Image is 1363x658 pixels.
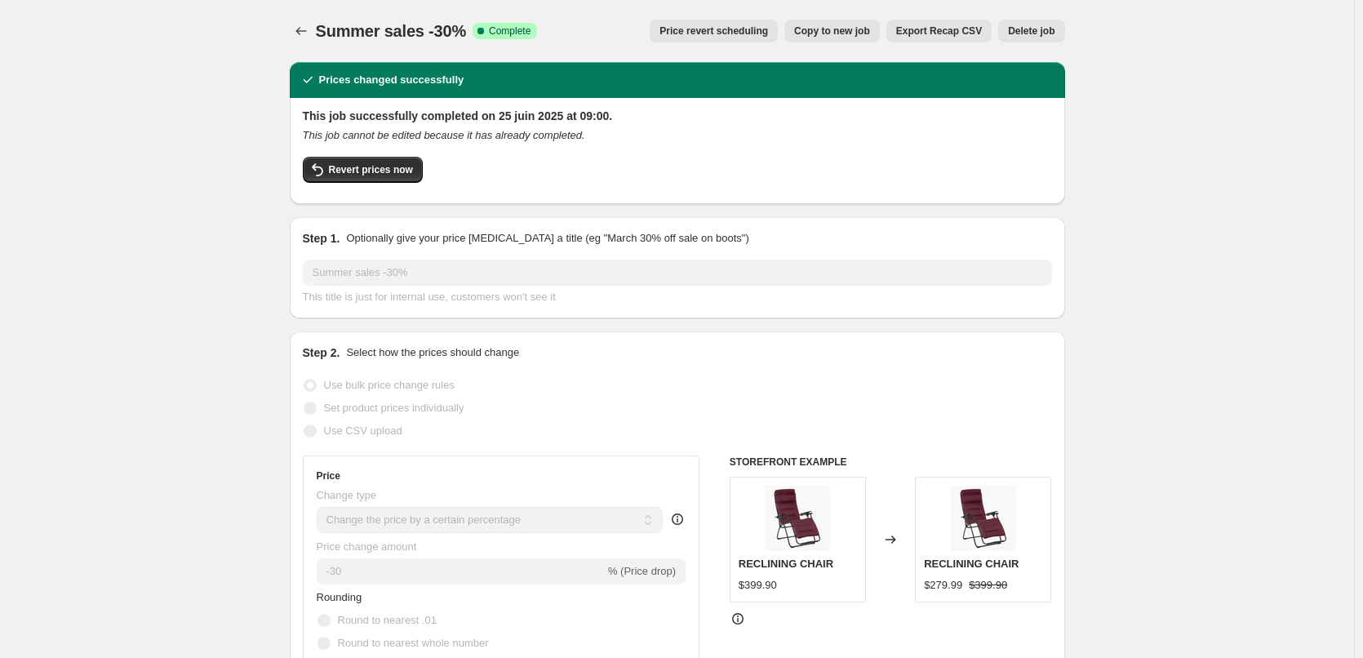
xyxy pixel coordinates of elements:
[303,157,423,183] button: Revert prices now
[784,20,880,42] button: Copy to new job
[303,230,340,247] h2: Step 1.
[317,540,417,553] span: Price change amount
[794,24,870,38] span: Copy to new job
[1008,24,1054,38] span: Delete job
[489,24,531,38] span: Complete
[317,558,605,585] input: -15
[324,379,455,391] span: Use bulk price change rules
[324,425,402,437] span: Use CSV upload
[669,511,686,527] div: help
[924,558,1019,570] span: RECLINING CHAIR
[739,558,833,570] span: RECLINING CHAIR
[969,577,1007,594] strike: $399.90
[316,22,466,40] span: Summer sales -30%
[303,260,1052,286] input: 30% off holiday sale
[338,637,489,649] span: Round to nearest whole number
[329,163,413,176] span: Revert prices now
[303,108,1052,124] h2: This job successfully completed on 25 juin 2025 at 09:00.
[998,20,1064,42] button: Delete job
[886,20,992,42] button: Export Recap CSV
[319,72,464,88] h2: Prices changed successfully
[739,577,777,594] div: $399.90
[338,614,437,626] span: Round to nearest .01
[324,402,464,414] span: Set product prices individually
[317,489,377,501] span: Change type
[608,565,676,577] span: % (Price drop)
[303,291,556,303] span: This title is just for internal use, customers won't see it
[317,591,362,603] span: Rounding
[346,230,748,247] p: Optionally give your price [MEDICAL_DATA] a title (eg "March 30% off sale on boots")
[303,129,585,141] i: This job cannot be edited because it has already completed.
[346,345,519,361] p: Select how the prices should change
[765,486,830,551] img: LFM3120_3186_futura-ac-us-bordeaux-tube-noir-u_80x.jpg
[290,20,313,42] button: Price change jobs
[659,24,768,38] span: Price revert scheduling
[650,20,778,42] button: Price revert scheduling
[951,486,1016,551] img: LFM3120_3186_futura-ac-us-bordeaux-tube-noir-u_80x.jpg
[924,577,962,594] div: $279.99
[896,24,982,38] span: Export Recap CSV
[303,345,340,361] h2: Step 2.
[317,469,340,482] h3: Price
[730,456,1052,469] h6: STOREFRONT EXAMPLE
